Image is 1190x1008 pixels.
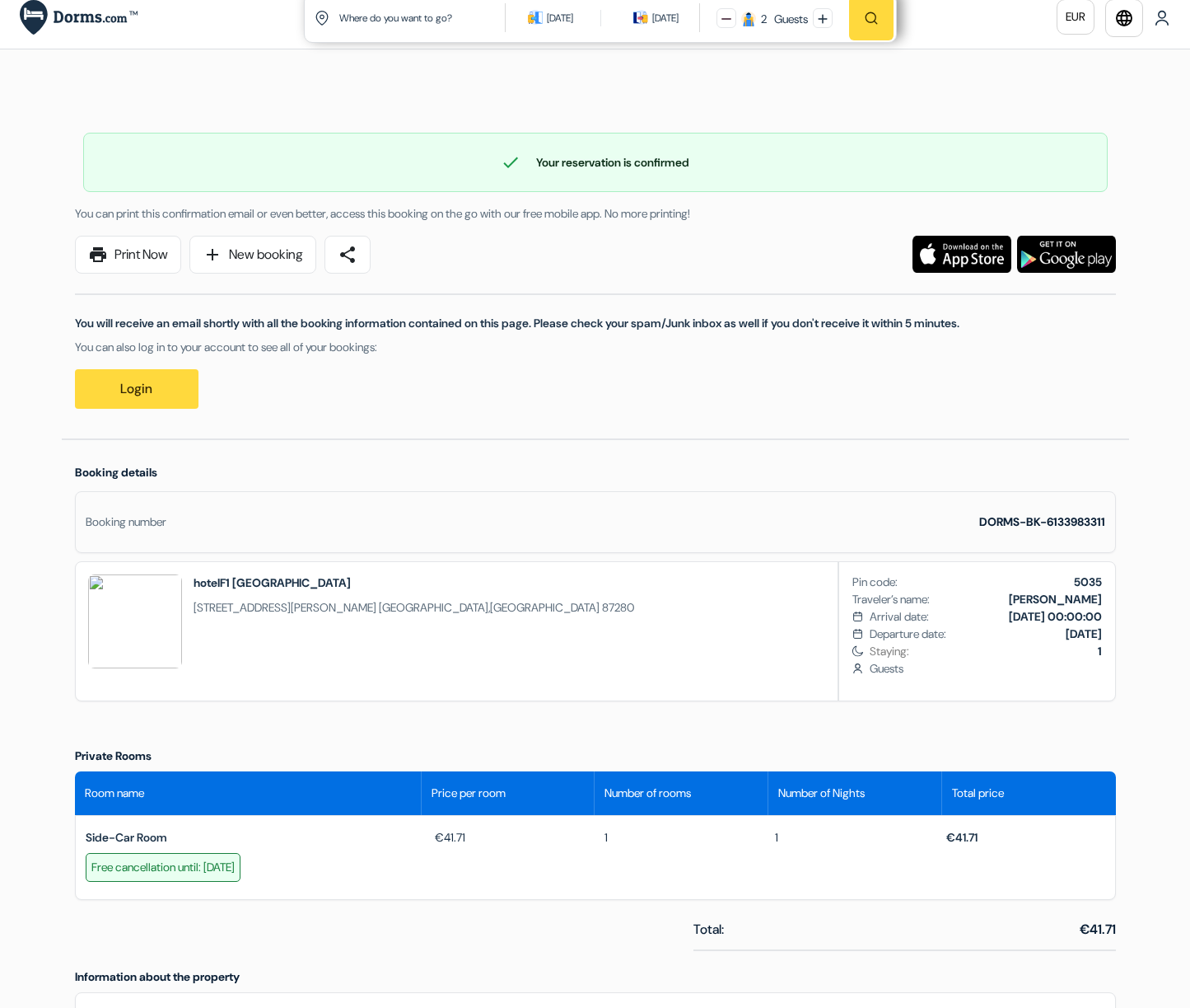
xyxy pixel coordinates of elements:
[852,574,898,591] span: Pin code:
[86,513,166,531] div: Booking number
[818,14,828,24] img: plus
[912,236,1011,273] img: Download the free application
[604,785,691,802] span: Number of rooms
[501,152,520,172] span: check
[1098,644,1102,659] b: 1
[324,236,371,274] a: share
[1066,626,1102,641] b: [DATE]
[85,785,144,802] span: Room name
[721,14,731,24] img: minus
[75,969,240,984] span: Information about the property
[75,236,181,274] a: printPrint Now
[528,10,543,25] img: calendarIcon icon
[194,574,634,591] h2: hotelF1 [GEOGRAPHIC_DATA]
[432,785,506,802] span: Price per room
[75,748,152,763] span: Private Rooms
[652,10,679,26] div: [DATE]
[1114,8,1134,28] i: language
[870,626,946,643] span: Departure date:
[946,830,978,845] span: €41.71
[602,600,634,615] span: 87280
[870,643,1101,660] span: Staying:
[547,10,573,26] div: [DATE]
[870,608,929,626] span: Arrival date:
[979,514,1105,529] strong: DORMS-BK-6133983311
[75,206,690,221] span: You can print this confirmation email or even better, access this booking on the go with our free...
[765,829,935,846] div: 1
[88,245,108,265] span: print
[633,10,648,25] img: calendarIcon icon
[490,600,600,615] span: [GEOGRAPHIC_DATA]
[84,152,1107,172] div: Your reservation is confirmed
[315,11,329,26] img: location icon
[870,660,1101,677] span: Guests
[86,830,167,845] span: Side-Car Room
[203,245,222,265] span: add
[86,853,240,882] div: Free cancellation until: [DATE]
[75,315,1116,332] p: You will receive an email shortly with all the booking information contained on this page. Please...
[425,829,465,846] span: €41.71
[1017,236,1116,273] img: Download the free application
[379,600,488,615] span: [GEOGRAPHIC_DATA]
[741,12,756,26] img: guest icon
[75,465,157,480] span: Booking details
[338,245,357,265] span: share
[769,11,808,28] div: Guests
[189,236,316,274] a: addNew booking
[75,339,1116,356] p: You can also log in to your account to see all of your bookings:
[194,600,376,615] span: [STREET_ADDRESS][PERSON_NAME]
[761,11,767,28] div: 2
[595,829,764,846] div: 1
[88,574,182,668] img: UDZaZAA0Dz5VYwRl
[693,920,724,940] span: Total:
[952,785,1004,802] span: Total price
[1080,920,1116,940] span: €41.71
[1009,609,1102,624] b: [DATE] 00:00:00
[75,369,198,409] a: Login
[852,591,930,608] span: Traveler’s name:
[194,599,634,617] span: ,
[1009,592,1102,607] b: [PERSON_NAME]
[778,785,865,802] span: Number of Nights
[1074,574,1102,589] b: 5035
[1154,10,1170,26] img: User Icon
